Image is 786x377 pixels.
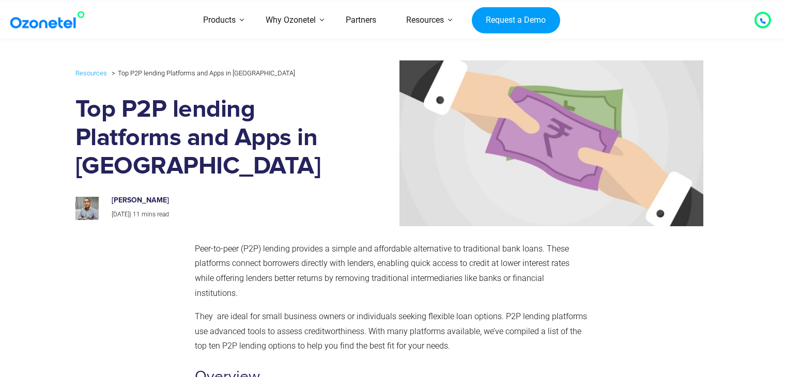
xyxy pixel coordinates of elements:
[112,211,130,218] span: [DATE]
[75,96,341,181] h1: Top P2P lending Platforms and Apps in [GEOGRAPHIC_DATA]
[251,2,331,39] a: Why Ozonetel
[391,2,459,39] a: Resources
[331,2,391,39] a: Partners
[348,60,703,226] img: peer-to-peer lending platforms
[142,211,169,218] span: mins read
[188,2,251,39] a: Products
[133,211,140,218] span: 11
[75,67,107,79] a: Resources
[109,67,295,80] li: Top P2P lending Platforms and Apps in [GEOGRAPHIC_DATA]
[112,209,330,221] p: |
[195,311,587,351] span: They are ideal for small business owners or individuals seeking flexible loan options. P2P lendin...
[75,197,99,220] img: prashanth-kancherla_avatar-200x200.jpeg
[195,244,569,298] span: Peer-to-peer (P2P) lending provides a simple and affordable alternative to traditional bank loans...
[112,196,330,205] h6: [PERSON_NAME]
[472,7,560,34] a: Request a Demo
